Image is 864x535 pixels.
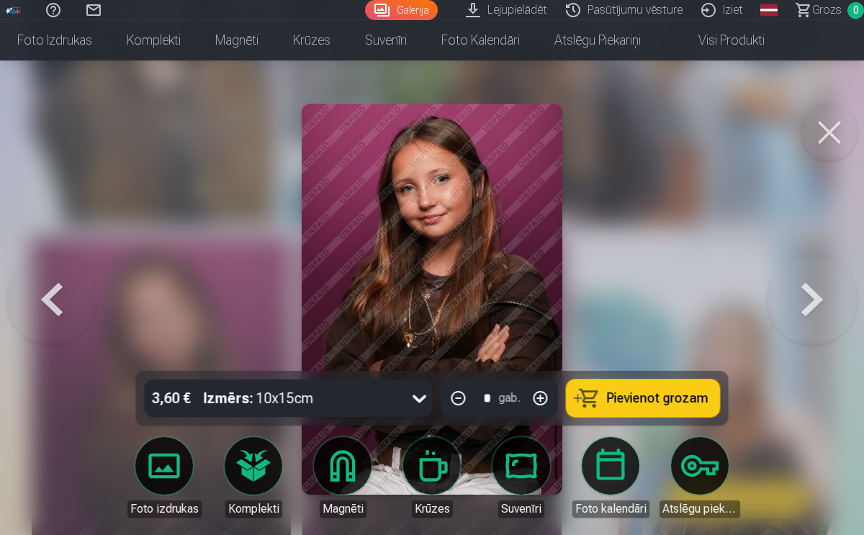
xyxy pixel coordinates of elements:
a: Komplekti [213,437,294,518]
a: Suvenīri [481,437,562,518]
a: Foto kalendāri [424,20,537,60]
div: gab. [499,390,521,407]
a: Krūzes [276,20,348,60]
span: 0 [847,2,864,19]
div: 10x15cm [204,379,314,417]
a: Atslēgu piekariņi [537,20,658,60]
a: Komplekti [109,20,198,60]
a: Foto izdrukas [124,437,204,518]
div: Foto kalendāri [572,500,649,518]
div: Krūzes [412,500,453,518]
div: Komplekti [225,500,282,518]
div: Atslēgu piekariņi [660,500,740,518]
strong: Izmērs : [204,388,253,408]
div: Foto izdrukas [127,500,202,518]
img: /fa1 [6,6,22,14]
a: Suvenīri [348,20,424,60]
a: Magnēti [198,20,276,60]
a: Visi produkti [658,20,782,60]
a: Atslēgu piekariņi [660,437,740,518]
a: Foto kalendāri [570,437,651,518]
div: Suvenīri [498,500,544,518]
a: Krūzes [392,437,472,518]
button: Pievienot grozam [567,379,720,417]
span: Pievienot grozam [607,392,708,405]
div: 3,60 € [145,379,198,417]
span: Grozs [812,1,842,19]
a: Magnēti [302,437,383,518]
div: Magnēti [320,500,366,518]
